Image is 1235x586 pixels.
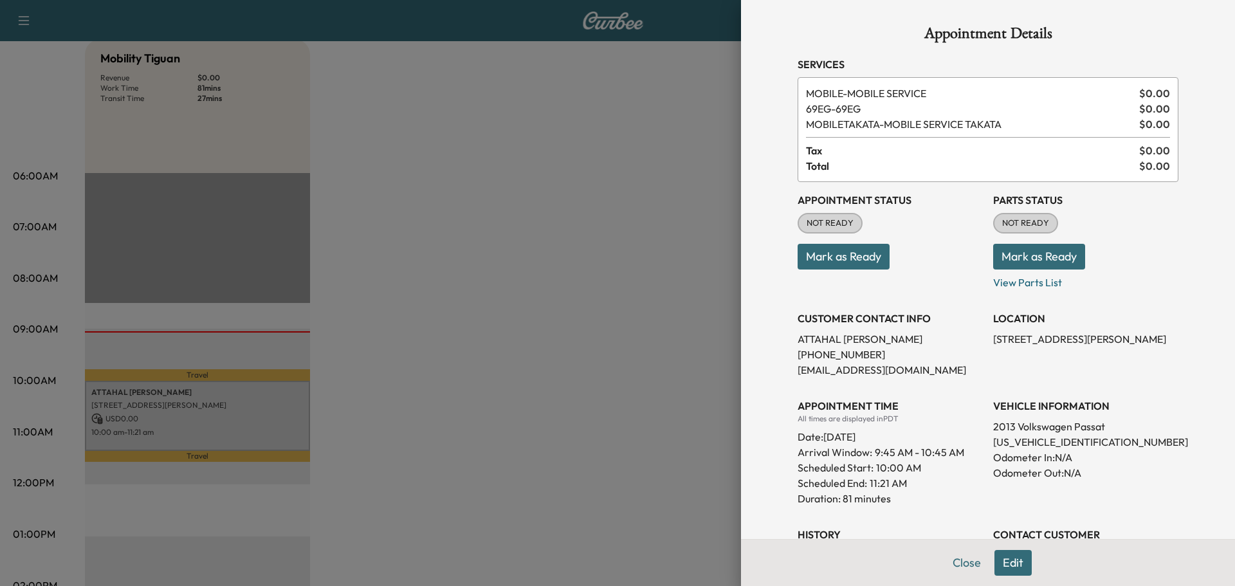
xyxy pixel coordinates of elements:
p: 11:21 AM [870,475,907,491]
p: ATTAHAL [PERSON_NAME] [798,331,983,347]
h3: History [798,527,983,542]
span: NOT READY [799,217,861,230]
span: 9:45 AM - 10:45 AM [875,444,964,460]
div: All times are displayed in PDT [798,414,983,424]
span: $ 0.00 [1139,158,1170,174]
h3: CUSTOMER CONTACT INFO [798,311,983,326]
h1: Appointment Details [798,26,1178,46]
span: Total [806,158,1139,174]
h3: Services [798,57,1178,72]
h3: Parts Status [993,192,1178,208]
p: View Parts List [993,270,1178,290]
p: Scheduled Start: [798,460,874,475]
button: Close [944,550,989,576]
p: 2013 Volkswagen Passat [993,419,1178,434]
p: [STREET_ADDRESS][PERSON_NAME] [993,331,1178,347]
button: Mark as Ready [993,244,1085,270]
span: $ 0.00 [1139,143,1170,158]
p: [US_VEHICLE_IDENTIFICATION_NUMBER] [993,434,1178,450]
h3: VEHICLE INFORMATION [993,398,1178,414]
span: $ 0.00 [1139,86,1170,101]
p: 10:00 AM [876,460,921,475]
p: [EMAIL_ADDRESS][DOMAIN_NAME] [798,362,983,378]
span: NOT READY [994,217,1057,230]
p: Odometer Out: N/A [993,465,1178,481]
span: MOBILE SERVICE TAKATA [806,116,1134,132]
p: Scheduled End: [798,475,867,491]
div: Date: [DATE] [798,424,983,444]
p: Duration: 81 minutes [798,491,983,506]
button: Edit [994,550,1032,576]
h3: Appointment Status [798,192,983,208]
button: Mark as Ready [798,244,890,270]
span: $ 0.00 [1139,116,1170,132]
span: Tax [806,143,1139,158]
p: Odometer In: N/A [993,450,1178,465]
h3: APPOINTMENT TIME [798,398,983,414]
h3: LOCATION [993,311,1178,326]
p: Arrival Window: [798,444,983,460]
p: [PHONE_NUMBER] [798,347,983,362]
span: 69EG [806,101,1134,116]
span: MOBILE SERVICE [806,86,1134,101]
span: $ 0.00 [1139,101,1170,116]
h3: CONTACT CUSTOMER [993,527,1178,542]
